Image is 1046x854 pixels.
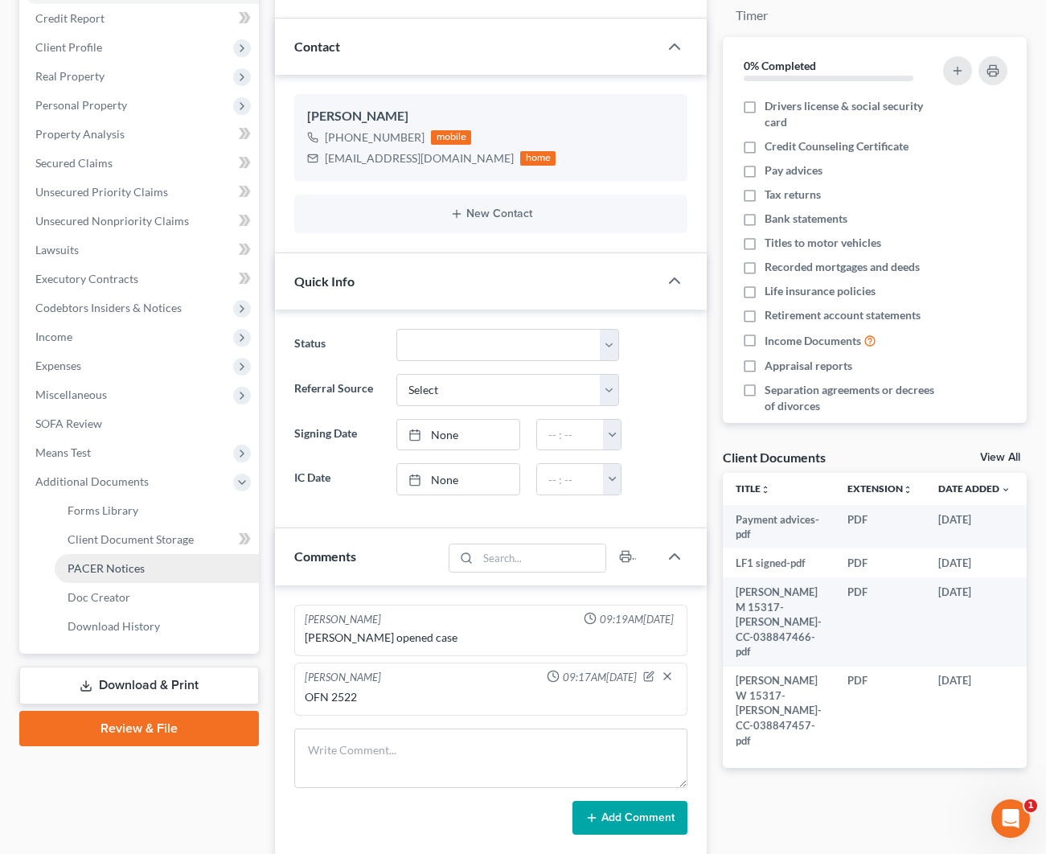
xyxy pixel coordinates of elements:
td: [DATE] [925,505,1023,549]
div: [PERSON_NAME] [305,670,381,686]
td: [DATE] [925,577,1023,666]
span: Income [35,330,72,343]
input: -- : -- [537,420,605,450]
a: Forms Library [55,496,259,525]
input: Search... [478,544,606,572]
span: Income Documents [765,333,861,349]
label: Status [286,329,388,361]
td: [PERSON_NAME] M 15317-[PERSON_NAME]-CC-038847466-pdf [723,577,835,666]
span: Retirement account statements [765,307,921,323]
span: Expenses [35,359,81,372]
span: Codebtors Insiders & Notices [35,301,182,314]
span: Recorded mortgages and deeds [765,259,920,275]
div: OFN 2522 [305,689,677,705]
span: Unsecured Nonpriority Claims [35,214,189,228]
span: Bank statements [765,211,847,227]
a: Doc Creator [55,583,259,612]
label: Referral Source [286,374,388,406]
a: Unsecured Priority Claims [23,178,259,207]
a: PACER Notices [55,554,259,583]
span: Tax returns [765,187,821,203]
span: Lawsuits [35,243,79,257]
span: Means Test [35,445,91,459]
span: Doc Creator [68,590,130,604]
span: Forms Library [68,503,138,517]
span: Titles to motor vehicles [765,235,881,251]
iframe: Intercom live chat [991,799,1030,838]
i: unfold_more [761,485,770,495]
td: Payment advices-pdf [723,505,835,549]
td: PDF [835,577,925,666]
span: Client Profile [35,40,102,54]
div: [PERSON_NAME] [307,107,675,126]
span: Appraisal reports [765,358,852,374]
div: [PHONE_NUMBER] [325,129,425,146]
span: 1 [1024,799,1037,812]
td: LF1 signed-pdf [723,548,835,577]
div: [EMAIL_ADDRESS][DOMAIN_NAME] [325,150,514,166]
span: Personal Property [35,98,127,112]
a: Client Document Storage [55,525,259,554]
a: Executory Contracts [23,265,259,294]
td: PDF [835,667,925,755]
label: Signing Date [286,419,388,451]
a: Titleunfold_more [736,482,770,495]
input: -- : -- [537,464,605,495]
div: home [520,151,556,166]
span: Secured Claims [35,156,113,170]
span: Credit Counseling Certificate [765,138,909,154]
div: [PERSON_NAME] [305,612,381,627]
span: Comments [294,548,356,564]
i: unfold_more [903,485,913,495]
span: 09:17AM[DATE] [563,670,637,685]
span: Executory Contracts [35,272,138,285]
i: expand_more [1001,485,1011,495]
span: Credit Report [35,11,105,25]
a: None [397,420,519,450]
button: New Contact [307,207,675,220]
span: 09:19AM[DATE] [600,612,674,627]
span: Miscellaneous [35,388,107,401]
a: Extensionunfold_more [847,482,913,495]
span: SOFA Review [35,417,102,430]
span: Life insurance policies [765,283,876,299]
span: Contact [294,39,340,54]
button: Add Comment [572,801,687,835]
span: Client Document Storage [68,532,194,546]
a: SOFA Review [23,409,259,438]
td: [DATE] [925,548,1023,577]
a: Credit Report [23,4,259,33]
a: Review & File [19,711,259,746]
td: PDF [835,505,925,549]
a: Download History [55,612,259,641]
span: Pay advices [765,162,822,179]
span: Quick Info [294,273,355,289]
a: Secured Claims [23,149,259,178]
a: Download & Print [19,667,259,704]
span: Real Property [35,69,105,83]
span: Separation agreements or decrees of divorces [765,382,937,414]
div: mobile [431,130,471,145]
span: Additional Documents [35,474,149,488]
label: IC Date [286,463,388,495]
a: Property Analysis [23,120,259,149]
span: Drivers license & social security card [765,98,937,130]
strong: 0% Completed [744,59,816,72]
td: [DATE] [925,667,1023,755]
a: Unsecured Nonpriority Claims [23,207,259,236]
a: Lawsuits [23,236,259,265]
div: Client Documents [723,449,826,466]
span: PACER Notices [68,561,145,575]
span: Unsecured Priority Claims [35,185,168,199]
td: [PERSON_NAME] W 15317-[PERSON_NAME]-CC-038847457-pdf [723,667,835,755]
a: View All [980,452,1020,463]
span: Property Analysis [35,127,125,141]
td: PDF [835,548,925,577]
a: Date Added expand_more [938,482,1011,495]
a: None [397,464,519,495]
span: Download History [68,619,160,633]
div: [PERSON_NAME] opened case [305,630,677,646]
